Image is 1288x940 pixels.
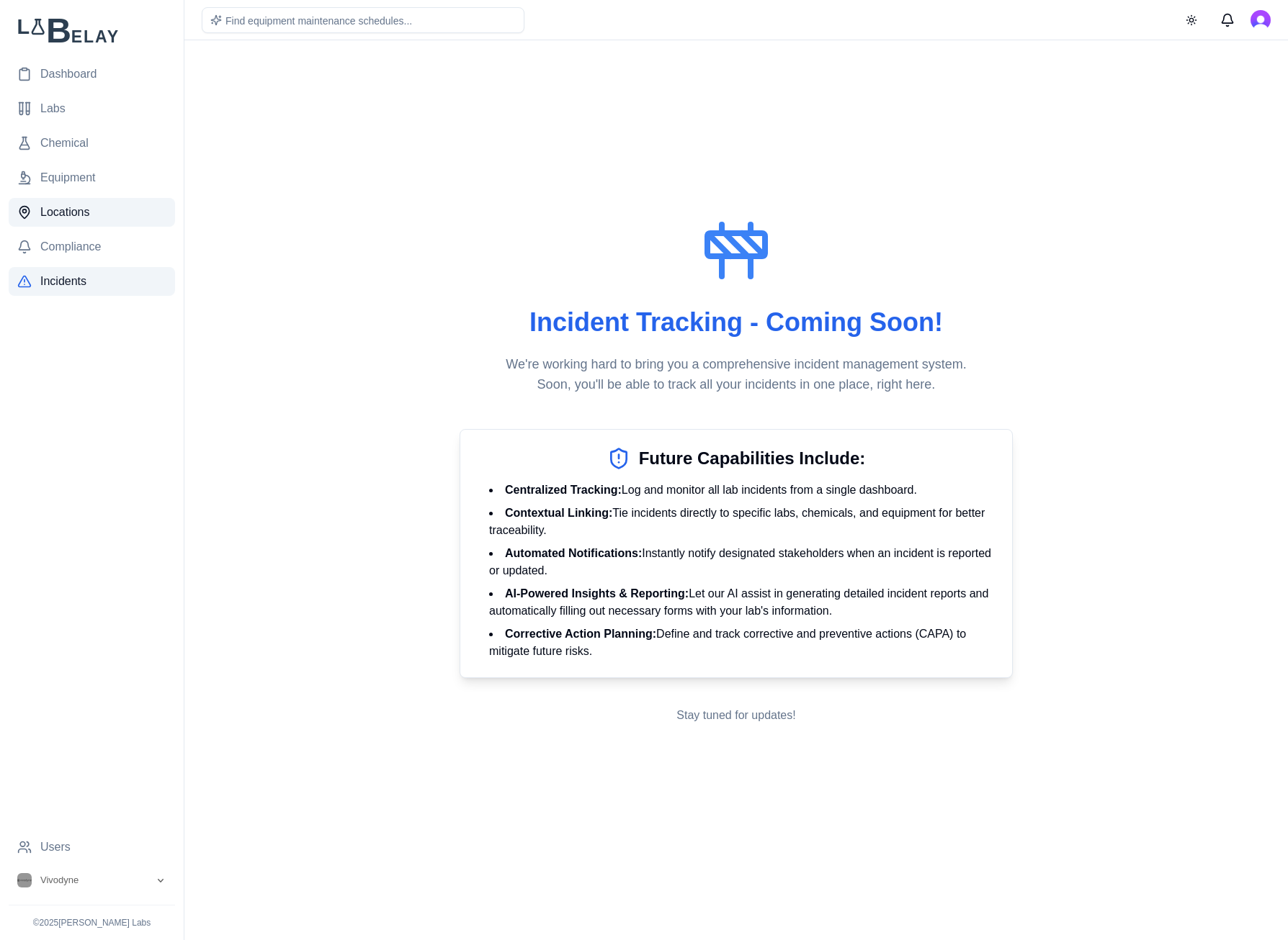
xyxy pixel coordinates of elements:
a: Compliance [9,232,175,261]
a: Chemical [9,129,175,158]
span: Users [40,839,71,856]
strong: AI-Powered Insights & Reporting: [505,587,689,600]
li: Tie incidents directly to specific labs, chemicals, and equipment for better traceability. [489,505,995,539]
span: Equipment [40,169,96,186]
p: We're working hard to bring you a comprehensive incident management system. Soon, you'll be able ... [494,354,978,394]
a: Locations [9,198,175,227]
img: Lab Belay Logo [9,17,175,42]
span: Compliance [40,238,101,256]
a: Labs [9,94,175,123]
a: Incidents [9,267,175,296]
img: Lois Tolvinski [1251,10,1271,30]
li: Let our AI assist in generating detailed incident reports and automatically filling out necessary... [489,585,995,620]
p: Stay tuned for updates! [676,707,795,724]
strong: Centralized Tracking: [505,484,622,496]
img: Vivodyne [17,873,32,887]
button: Open organization switcher [9,867,175,893]
button: Open user button [1251,10,1271,30]
h1: Incident Tracking - Coming Soon! [529,308,943,337]
a: Users [9,833,175,862]
a: Equipment [9,163,175,192]
span: Incidents [40,273,86,290]
span: Find equipment maintenance schedules... [225,15,412,27]
span: Dashboard [40,65,97,83]
li: Define and track corrective and preventive actions (CAPA) to mitigate future risks. [489,625,995,660]
span: Labs [40,100,66,117]
button: Toggle theme [1179,7,1204,33]
li: Log and monitor all lab incidents from a single dashboard. [489,482,995,499]
li: Instantly notify designated stakeholders when an incident is reported or updated. [489,545,995,579]
span: Vivodyne [40,874,79,887]
strong: Automated Notifications: [505,547,642,559]
p: © 2025 [PERSON_NAME] Labs [9,917,175,928]
h2: Future Capabilities Include: [478,447,995,470]
span: Chemical [40,135,89,152]
a: Dashboard [9,60,175,89]
strong: Contextual Linking: [505,507,612,519]
span: Locations [40,204,90,221]
strong: Corrective Action Planning: [505,628,656,640]
button: Messages [1213,6,1242,35]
